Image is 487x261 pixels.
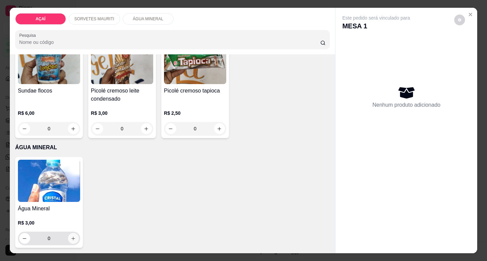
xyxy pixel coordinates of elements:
[141,123,152,134] button: increase-product-quantity
[36,16,45,22] p: AÇAÍ
[18,205,80,213] h4: Água Mineral
[19,32,38,38] label: Pesquisa
[342,15,410,21] p: Este pedido será vinculado para
[164,87,226,95] h4: Picolé cremoso tapioca
[342,21,410,31] p: MESA 1
[18,110,80,116] p: R$ 6,00
[465,9,476,20] button: Close
[92,123,103,134] button: decrease-product-quantity
[214,123,225,134] button: increase-product-quantity
[372,101,440,109] p: Nenhum produto adicionado
[18,219,80,226] p: R$ 3,00
[454,15,465,25] button: decrease-product-quantity
[15,143,330,152] p: ÁGUA MINERAL
[91,87,153,103] h4: Picolé cremoso leite condensado
[18,42,80,84] img: product-image
[68,233,79,244] button: increase-product-quantity
[164,110,226,116] p: R$ 2,50
[133,16,163,22] p: ÁGUA MINERAL
[18,160,80,202] img: product-image
[68,123,79,134] button: increase-product-quantity
[165,123,176,134] button: decrease-product-quantity
[164,42,226,84] img: product-image
[74,16,114,22] p: SORVETES MAURITI
[19,39,321,46] input: Pesquisa
[91,42,153,84] img: product-image
[91,110,153,116] p: R$ 3,00
[19,123,30,134] button: decrease-product-quantity
[19,233,30,244] button: decrease-product-quantity
[18,87,80,95] h4: Sundae flocos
